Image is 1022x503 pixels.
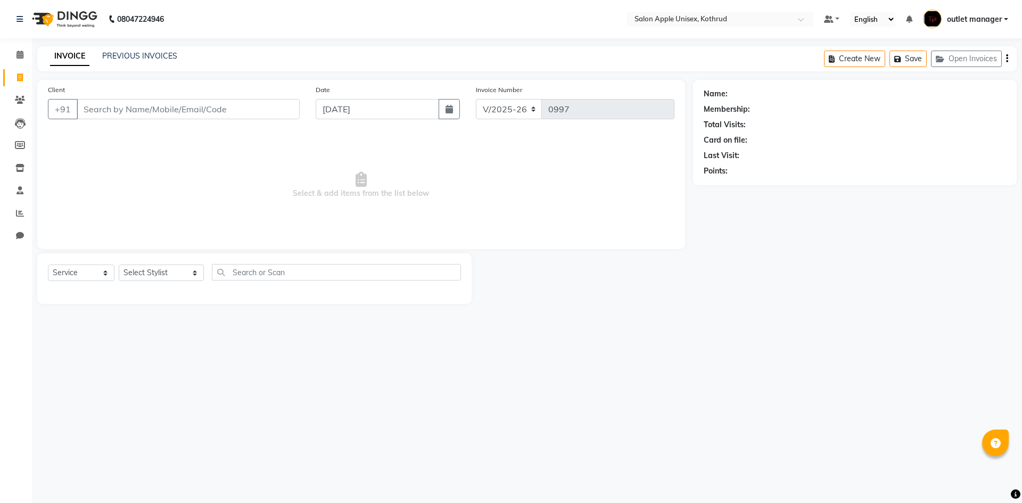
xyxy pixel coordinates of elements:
div: Card on file: [704,135,747,146]
button: Create New [824,51,885,67]
a: PREVIOUS INVOICES [102,51,177,61]
img: logo [27,4,100,34]
iframe: chat widget [977,460,1011,492]
button: Save [889,51,927,67]
input: Search or Scan [212,264,461,281]
div: Name: [704,88,728,100]
input: Search by Name/Mobile/Email/Code [77,99,300,119]
label: Date [316,85,330,95]
span: outlet manager [947,14,1002,25]
span: Select & add items from the list below [48,132,674,238]
label: Invoice Number [476,85,522,95]
div: Points: [704,166,728,177]
div: Membership: [704,104,750,115]
button: +91 [48,99,78,119]
div: Last Visit: [704,150,739,161]
b: 08047224946 [117,4,164,34]
button: Open Invoices [931,51,1002,67]
a: INVOICE [50,47,89,66]
img: outlet manager [923,10,942,28]
label: Client [48,85,65,95]
div: Total Visits: [704,119,746,130]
